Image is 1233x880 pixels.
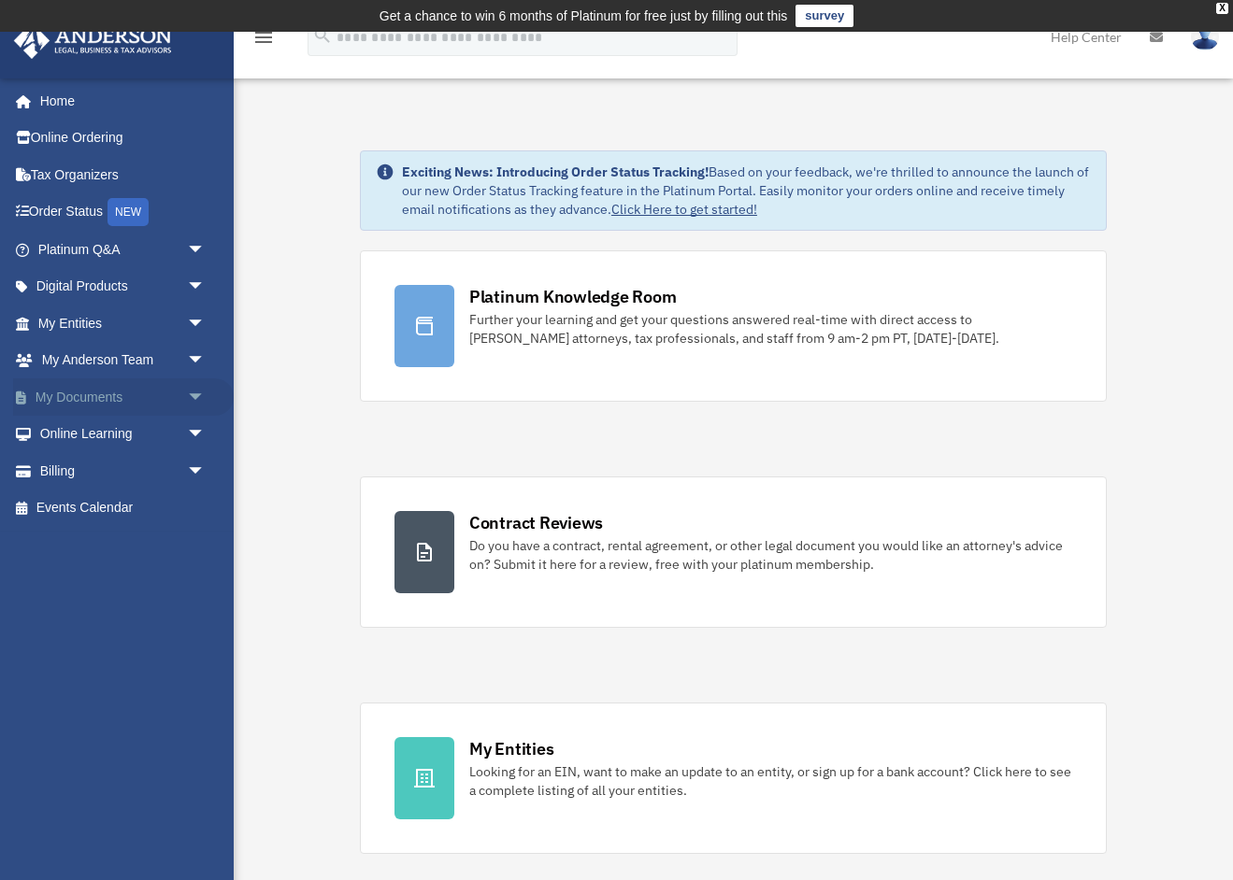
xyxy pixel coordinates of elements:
[13,193,234,232] a: Order StatusNEW
[13,416,234,453] a: Online Learningarrow_drop_down
[1191,23,1219,50] img: User Pic
[13,156,234,193] a: Tax Organizers
[1216,3,1228,14] div: close
[252,33,275,49] a: menu
[13,490,234,527] a: Events Calendar
[187,378,224,417] span: arrow_drop_down
[13,378,234,416] a: My Documentsarrow_drop_down
[469,511,603,534] div: Contract Reviews
[187,416,224,454] span: arrow_drop_down
[13,305,234,342] a: My Entitiesarrow_drop_down
[187,342,224,380] span: arrow_drop_down
[380,5,788,27] div: Get a chance to win 6 months of Platinum for free just by filling out this
[13,231,234,268] a: Platinum Q&Aarrow_drop_down
[469,737,553,760] div: My Entities
[469,310,1072,348] div: Further your learning and get your questions answered real-time with direct access to [PERSON_NAM...
[13,268,234,305] a: Digital Productsarrow_drop_down
[13,342,234,379] a: My Anderson Teamarrow_drop_down
[187,452,224,490] span: arrow_drop_down
[402,163,709,180] strong: Exciting News: Introducing Order Status Tracking!
[13,452,234,490] a: Billingarrow_drop_down
[187,268,224,306] span: arrow_drop_down
[469,762,1072,800] div: Looking for an EIN, want to make an update to an entity, or sign up for a bank account? Click her...
[360,703,1107,854] a: My Entities Looking for an EIN, want to make an update to an entity, or sign up for a bank accoun...
[13,82,224,120] a: Home
[796,5,853,27] a: survey
[187,305,224,343] span: arrow_drop_down
[8,22,178,59] img: Anderson Advisors Platinum Portal
[469,536,1072,574] div: Do you have a contract, rental agreement, or other legal document you would like an attorney's ad...
[108,198,149,226] div: NEW
[312,25,333,46] i: search
[13,120,234,157] a: Online Ordering
[611,201,757,218] a: Click Here to get started!
[360,250,1107,402] a: Platinum Knowledge Room Further your learning and get your questions answered real-time with dire...
[187,231,224,269] span: arrow_drop_down
[469,285,677,308] div: Platinum Knowledge Room
[360,476,1107,628] a: Contract Reviews Do you have a contract, rental agreement, or other legal document you would like...
[252,26,275,49] i: menu
[402,163,1091,219] div: Based on your feedback, we're thrilled to announce the launch of our new Order Status Tracking fe...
